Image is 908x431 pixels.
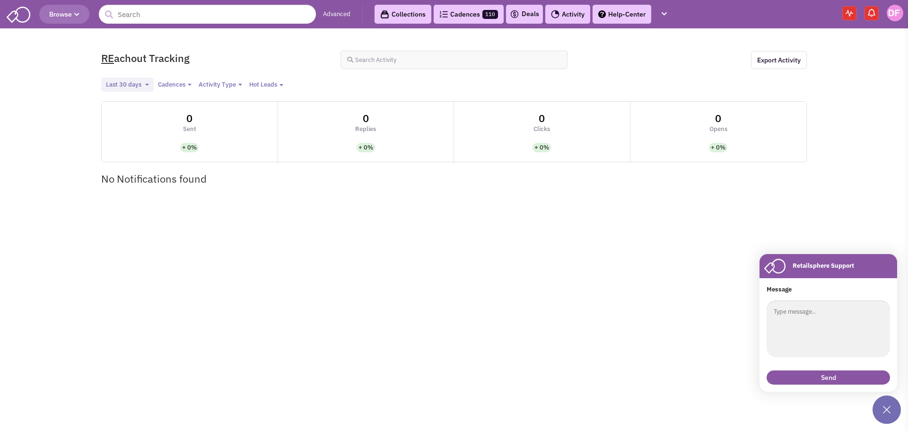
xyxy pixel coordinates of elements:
a: Export the below as a .XLSX spreadsheet [751,51,807,69]
h2: No Notifications found [101,172,807,185]
img: Dan Fishburn [887,5,903,21]
a: Activity [545,5,590,24]
p: Clicks [533,125,550,134]
input: Search Activity [340,51,567,69]
span: 110 [482,10,498,19]
img: icon-deals.svg [510,9,519,20]
b: Message [767,285,792,293]
span: Activity Type [199,80,236,88]
input: Search [99,5,316,24]
button: Hot Leads [246,80,286,90]
a: Advanced [323,10,350,19]
img: icon-collection-lavender-black.svg [380,10,389,19]
div: Hot Leads [249,80,277,89]
a: Deals [510,9,539,20]
span: Cadences [158,80,185,88]
span: RE [101,51,114,65]
h2: achout Tracking [101,51,328,65]
button: Last 30 days [101,78,154,92]
img: Cadences_logo.png [439,11,448,18]
span: Browse [49,10,79,18]
spann: Retailsphere Support [793,262,854,271]
img: SmartAdmin [7,5,30,23]
p: Sent [183,125,196,134]
img: Activity.png [551,10,559,18]
p: Opens [709,125,727,134]
p: Replies [355,125,376,134]
button: Browse [39,5,89,24]
button: Send [767,370,890,385]
img: help.png [598,10,606,18]
a: Help-Center [593,5,651,24]
a: Collections [375,5,431,24]
button: Activity Type [196,80,245,90]
button: Cadences [155,80,194,90]
a: Cadences110 [434,5,504,24]
span: Last 30 days [106,80,141,88]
